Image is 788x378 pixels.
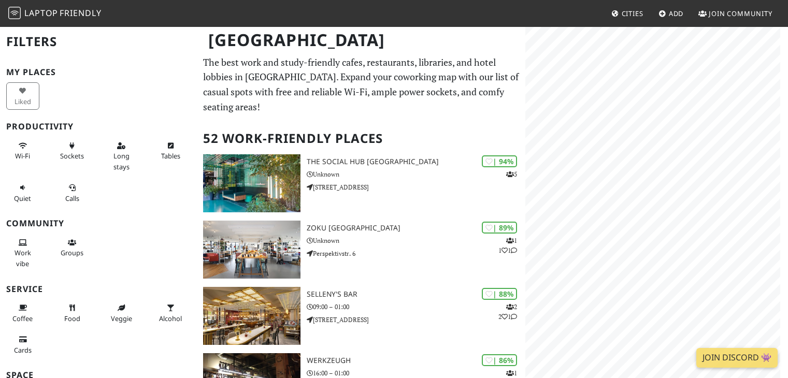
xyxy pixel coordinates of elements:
span: Credit cards [14,345,32,355]
span: Alcohol [159,314,182,323]
a: Add [654,4,688,23]
button: Food [55,299,89,327]
span: Video/audio calls [65,194,79,203]
button: Cards [6,331,39,358]
button: Wi-Fi [6,137,39,165]
button: Coffee [6,299,39,327]
button: Calls [55,179,89,207]
span: Food [64,314,80,323]
a: Join Discord 👾 [696,348,778,368]
h2: Filters [6,26,191,57]
a: Cities [607,4,648,23]
button: Sockets [55,137,89,165]
p: [STREET_ADDRESS] [307,182,526,192]
a: LaptopFriendly LaptopFriendly [8,5,102,23]
img: SELLENY'S Bar [203,287,300,345]
button: Veggie [105,299,138,327]
h3: Service [6,284,191,294]
h3: Productivity [6,122,191,132]
div: | 86% [482,354,517,366]
a: Zoku Vienna | 89% 111 Zoku [GEOGRAPHIC_DATA] Unknown Perspektivstr. 6 [197,221,525,279]
span: People working [15,248,31,268]
div: | 88% [482,288,517,300]
h3: Community [6,219,191,228]
span: Laptop [24,7,58,19]
h1: [GEOGRAPHIC_DATA] [200,26,523,54]
a: Join Community [694,4,777,23]
h3: WerkzeugH [307,356,526,365]
span: Veggie [111,314,132,323]
h3: SELLENY'S Bar [307,290,526,299]
h3: Zoku [GEOGRAPHIC_DATA] [307,224,526,232]
span: Quiet [14,194,31,203]
button: Work vibe [6,234,39,272]
button: Alcohol [154,299,187,327]
p: 2 2 1 [498,302,517,322]
span: Stable Wi-Fi [15,151,30,161]
span: Coffee [12,314,33,323]
span: Join Community [709,9,772,18]
a: The Social Hub Vienna | 94% 5 The Social Hub [GEOGRAPHIC_DATA] Unknown [STREET_ADDRESS] [197,154,525,212]
p: 1 1 1 [498,236,517,255]
span: Cities [622,9,643,18]
p: 09:00 – 01:00 [307,302,526,312]
p: The best work and study-friendly cafes, restaurants, libraries, and hotel lobbies in [GEOGRAPHIC_... [203,55,519,114]
button: Tables [154,137,187,165]
p: Unknown [307,169,526,179]
p: 1 [506,368,517,378]
h2: 52 Work-Friendly Places [203,123,519,154]
img: The Social Hub Vienna [203,154,300,212]
span: Long stays [113,151,130,171]
p: [STREET_ADDRESS] [307,315,526,325]
p: Perspektivstr. 6 [307,249,526,258]
span: Power sockets [60,151,84,161]
span: Work-friendly tables [161,151,180,161]
span: Add [669,9,684,18]
button: Quiet [6,179,39,207]
h3: The Social Hub [GEOGRAPHIC_DATA] [307,157,526,166]
button: Long stays [105,137,138,175]
h3: My Places [6,67,191,77]
span: Group tables [61,248,83,257]
a: SELLENY'S Bar | 88% 221 SELLENY'S Bar 09:00 – 01:00 [STREET_ADDRESS] [197,287,525,345]
div: | 94% [482,155,517,167]
p: 5 [506,169,517,179]
img: Zoku Vienna [203,221,300,279]
img: LaptopFriendly [8,7,21,19]
span: Friendly [60,7,101,19]
p: Unknown [307,236,526,245]
div: | 89% [482,222,517,234]
button: Groups [55,234,89,261]
p: 16:00 – 01:00 [307,368,526,378]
